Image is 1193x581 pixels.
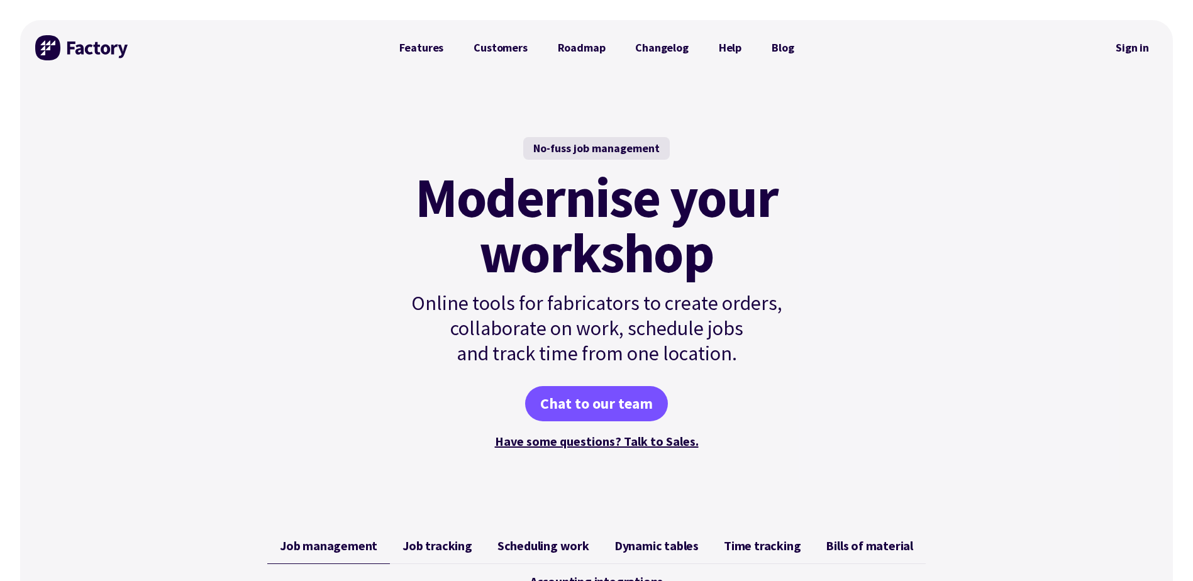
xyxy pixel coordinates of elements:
a: Chat to our team [525,386,668,421]
a: Features [384,35,459,60]
nav: Primary Navigation [384,35,809,60]
span: Job tracking [402,538,472,553]
span: Bills of material [826,538,913,553]
mark: Modernise your workshop [415,170,778,280]
span: Dynamic tables [614,538,699,553]
a: Have some questions? Talk to Sales. [495,433,699,449]
a: Blog [757,35,809,60]
a: Customers [458,35,542,60]
span: Job management [280,538,377,553]
span: Time tracking [724,538,801,553]
p: Online tools for fabricators to create orders, collaborate on work, schedule jobs and track time ... [384,290,809,366]
a: Sign in [1107,33,1158,62]
a: Roadmap [543,35,621,60]
a: Changelog [620,35,703,60]
nav: Secondary Navigation [1107,33,1158,62]
span: Scheduling work [497,538,589,553]
a: Help [704,35,757,60]
div: No-fuss job management [523,137,670,160]
img: Factory [35,35,130,60]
